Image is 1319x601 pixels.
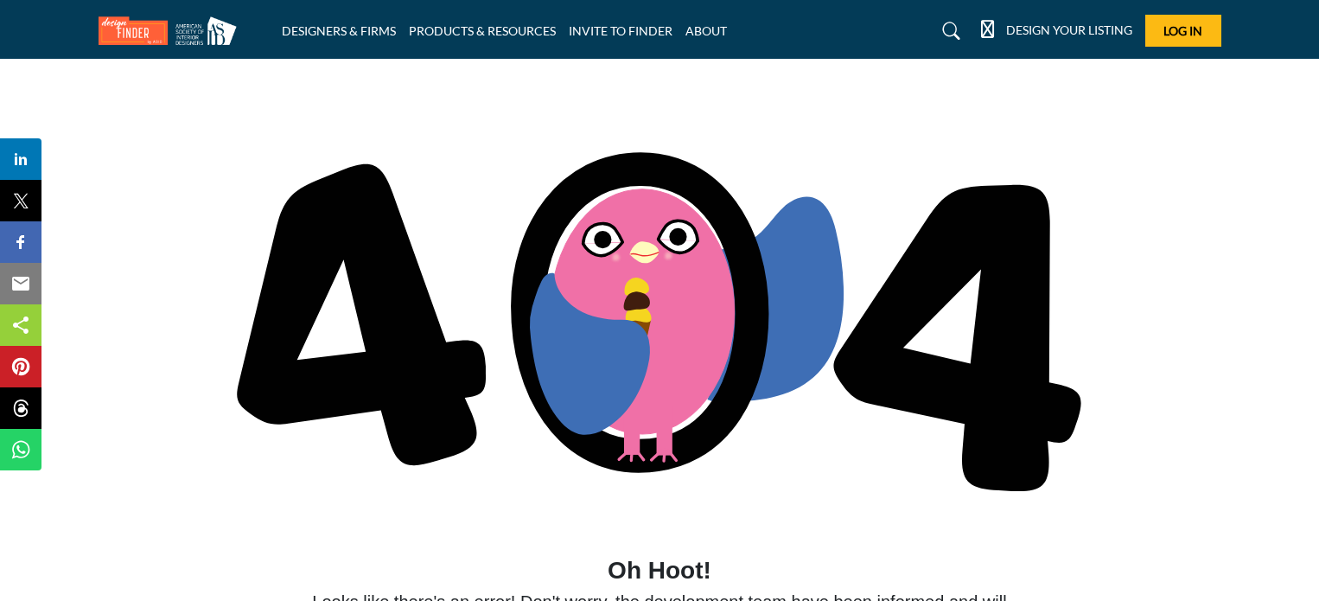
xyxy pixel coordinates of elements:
[981,21,1132,42] div: DESIGN YOUR LISTING
[409,23,556,38] a: PRODUCTS & RESOURCES
[1163,23,1202,38] span: Log In
[282,23,396,38] a: DESIGNERS & FIRMS
[1145,15,1221,47] button: Log In
[926,17,972,45] a: Search
[308,553,1011,589] span: Oh Hoot!
[99,16,245,45] img: Site Logo
[685,23,727,38] a: ABOUT
[1006,22,1132,38] h5: DESIGN YOUR LISTING
[569,23,672,38] a: INVITE TO FINDER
